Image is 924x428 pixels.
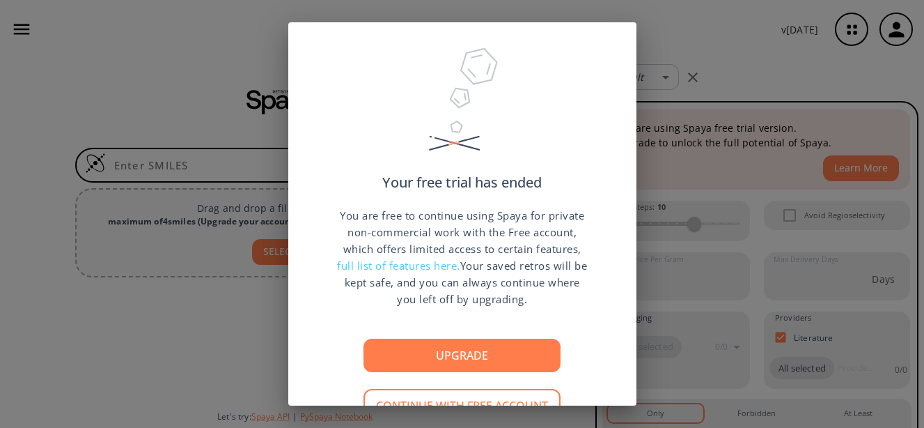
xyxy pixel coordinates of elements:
[382,176,542,190] p: Your free trial has ended
[423,43,502,176] img: Trial Ended
[337,259,460,273] span: full list of features here.
[363,389,561,422] button: Continue with free account
[363,339,561,372] button: Upgrade
[337,207,588,307] p: You are free to continue using Spaya for private non-commercial work with the Free account, which...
